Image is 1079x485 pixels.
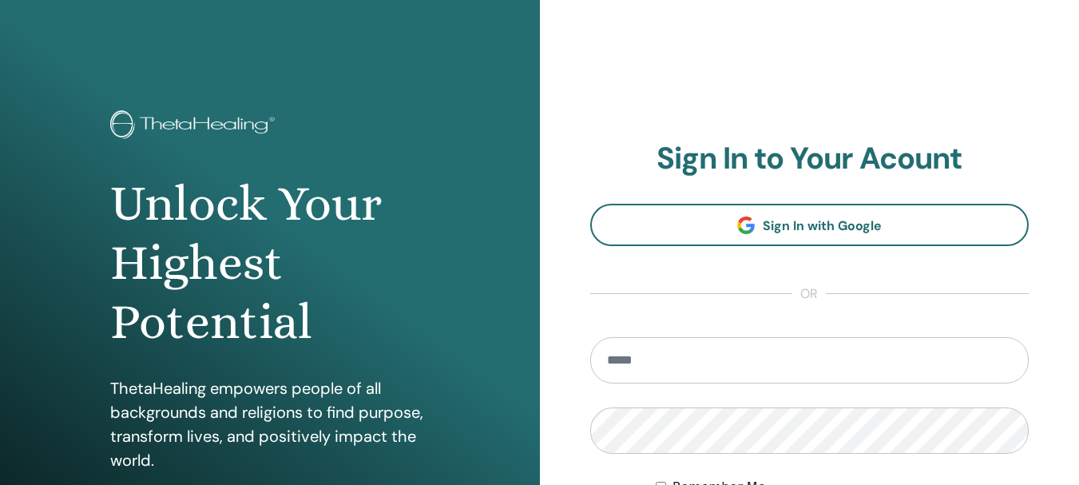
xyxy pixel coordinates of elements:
h2: Sign In to Your Acount [590,141,1029,177]
p: ThetaHealing empowers people of all backgrounds and religions to find purpose, transform lives, a... [110,376,430,472]
a: Sign In with Google [590,204,1029,246]
span: Sign In with Google [763,217,882,234]
span: or [792,284,826,304]
h1: Unlock Your Highest Potential [110,174,430,352]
